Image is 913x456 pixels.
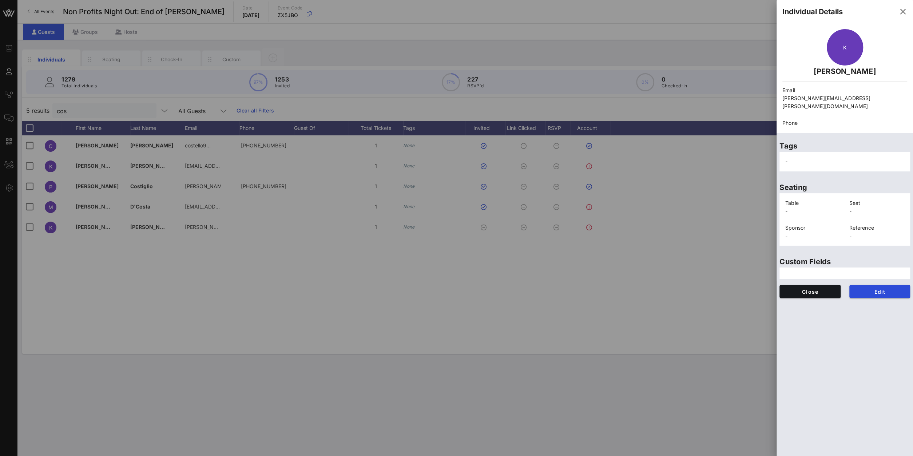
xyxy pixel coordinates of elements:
[849,199,905,207] p: Seat
[779,140,910,152] p: Tags
[785,207,841,215] p: -
[779,285,841,298] button: Close
[785,199,841,207] p: Table
[779,256,910,267] p: Custom Fields
[782,86,907,94] p: Email
[849,224,905,232] p: Reference
[785,232,841,240] p: -
[785,289,835,295] span: Close
[855,289,905,295] span: Edit
[782,66,907,77] p: [PERSON_NAME]
[779,182,910,193] p: Seating
[849,285,910,298] button: Edit
[782,119,907,127] p: Phone
[843,44,846,51] span: K
[849,207,905,215] p: -
[785,224,841,232] p: Sponsor
[782,94,907,110] p: [PERSON_NAME][EMAIL_ADDRESS][PERSON_NAME][DOMAIN_NAME]
[782,6,843,17] div: Individual Details
[849,232,905,240] p: -
[785,158,787,164] span: -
